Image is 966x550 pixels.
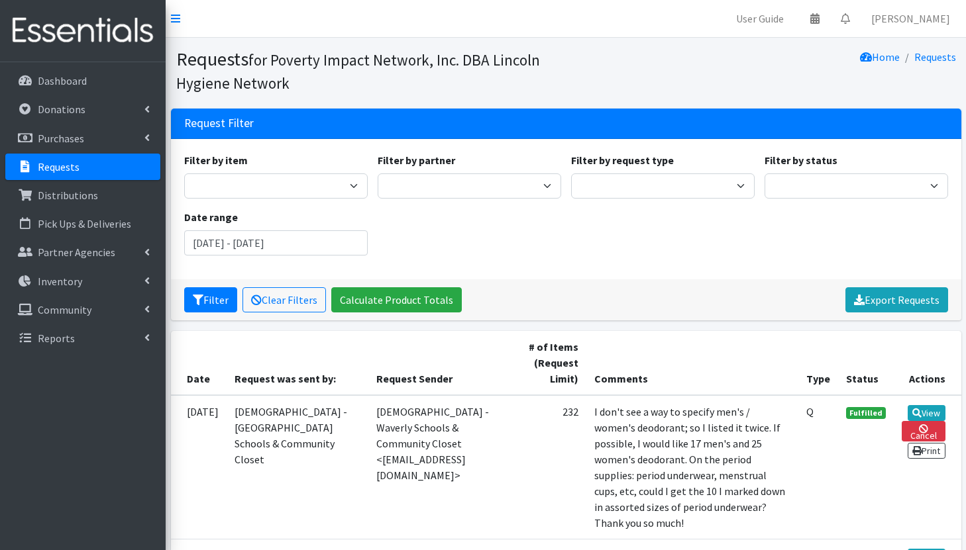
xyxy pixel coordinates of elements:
[914,50,956,64] a: Requests
[798,331,838,395] th: Type
[38,303,91,316] p: Community
[38,132,84,145] p: Purchases
[908,405,945,421] a: View
[861,5,961,32] a: [PERSON_NAME]
[5,268,160,295] a: Inventory
[378,152,455,168] label: Filter by partner
[176,48,561,93] h1: Requests
[184,287,237,312] button: Filter
[860,50,900,64] a: Home
[38,189,98,202] p: Distributions
[184,116,254,130] h3: Request Filter
[38,332,75,345] p: Reports
[5,325,160,351] a: Reports
[908,443,945,459] a: Print
[5,182,160,208] a: Distributions
[725,5,794,32] a: User Guide
[586,331,798,395] th: Comments
[806,405,814,418] abbr: Quantity
[368,395,519,539] td: [DEMOGRAPHIC_DATA] - Waverly Schools & Community Closet <[EMAIL_ADDRESS][DOMAIN_NAME]>
[586,395,798,539] td: I don't see a way to specify men's / women's deodorant; so I listed it twice. If possible, I woul...
[184,230,368,255] input: January 1, 2011 - December 31, 2011
[5,125,160,152] a: Purchases
[176,50,540,93] small: for Poverty Impact Network, Inc. DBA Lincoln Hygiene Network
[331,287,462,312] a: Calculate Product Totals
[242,287,326,312] a: Clear Filters
[5,297,160,323] a: Community
[5,9,160,53] img: HumanEssentials
[5,210,160,237] a: Pick Ups & Deliveries
[838,331,894,395] th: Status
[845,287,948,312] a: Export Requests
[894,331,961,395] th: Actions
[5,68,160,94] a: Dashboard
[38,103,85,116] p: Donations
[5,96,160,122] a: Donations
[902,421,945,441] a: Cancel
[5,239,160,265] a: Partner Agencies
[38,217,131,230] p: Pick Ups & Deliveries
[227,395,368,539] td: [DEMOGRAPHIC_DATA] - [GEOGRAPHIC_DATA] Schools & Community Closet
[765,152,837,168] label: Filter by status
[5,154,160,180] a: Requests
[846,407,886,419] span: Fulfilled
[571,152,674,168] label: Filter by request type
[171,331,227,395] th: Date
[184,209,238,225] label: Date range
[519,395,586,539] td: 232
[38,246,115,259] p: Partner Agencies
[38,275,82,288] p: Inventory
[368,331,519,395] th: Request Sender
[38,160,80,173] p: Requests
[227,331,368,395] th: Request was sent by:
[171,395,227,539] td: [DATE]
[184,152,248,168] label: Filter by item
[519,331,586,395] th: # of Items (Request Limit)
[38,74,87,87] p: Dashboard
